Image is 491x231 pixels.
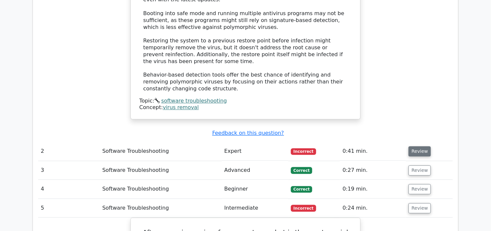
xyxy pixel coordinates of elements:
[161,98,227,104] a: software troubleshooting
[409,165,431,175] button: Review
[38,161,100,180] td: 3
[340,199,406,218] td: 0:24 min.
[291,205,316,211] span: Incorrect
[222,199,288,218] td: Intermediate
[222,142,288,161] td: Expert
[100,142,222,161] td: Software Troubleshooting
[163,104,199,110] a: virus removal
[100,161,222,180] td: Software Troubleshooting
[291,186,312,193] span: Correct
[409,184,431,194] button: Review
[38,180,100,198] td: 4
[222,180,288,198] td: Beginner
[340,180,406,198] td: 0:19 min.
[100,180,222,198] td: Software Troubleshooting
[38,199,100,218] td: 5
[139,98,352,104] div: Topic:
[222,161,288,180] td: Advanced
[340,142,406,161] td: 0:41 min.
[340,161,406,180] td: 0:27 min.
[291,148,316,155] span: Incorrect
[409,146,431,156] button: Review
[212,130,284,136] a: Feedback on this question?
[38,142,100,161] td: 2
[291,167,312,173] span: Correct
[100,199,222,218] td: Software Troubleshooting
[139,104,352,111] div: Concept:
[409,203,431,213] button: Review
